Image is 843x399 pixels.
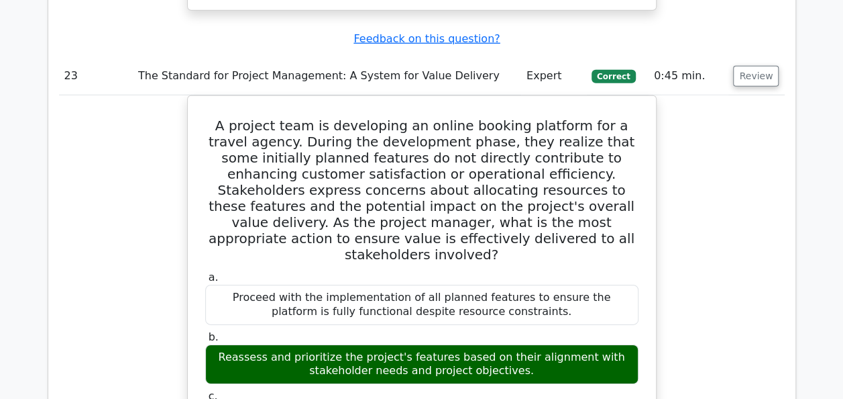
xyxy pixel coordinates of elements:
[205,285,638,325] div: Proceed with the implementation of all planned features to ensure the platform is fully functiona...
[205,345,638,385] div: Reassess and prioritize the project's features based on their alignment with stakeholder needs an...
[521,57,586,95] td: Expert
[353,32,500,45] a: Feedback on this question?
[204,118,640,263] h5: A project team is developing an online booking platform for a travel agency. During the developme...
[733,66,779,87] button: Review
[592,70,635,83] span: Correct
[649,57,728,95] td: 0:45 min.
[209,271,219,283] span: a.
[209,330,219,343] span: b.
[59,57,133,95] td: 23
[133,57,521,95] td: The Standard for Project Management: A System for Value Delivery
